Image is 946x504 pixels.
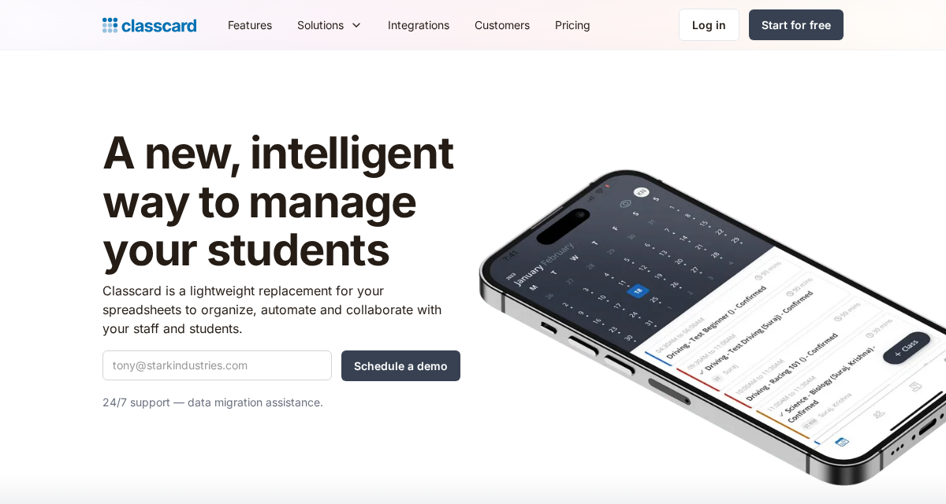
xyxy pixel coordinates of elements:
p: Classcard is a lightweight replacement for your spreadsheets to organize, automate and collaborat... [102,281,460,338]
input: tony@starkindustries.com [102,350,332,380]
a: Logo [102,14,196,36]
a: Integrations [375,7,462,43]
p: 24/7 support — data migration assistance. [102,393,460,412]
input: Schedule a demo [341,350,460,381]
div: Start for free [762,17,831,33]
a: Customers [462,7,542,43]
div: Solutions [285,7,375,43]
div: Log in [692,17,726,33]
a: Features [215,7,285,43]
h1: A new, intelligent way to manage your students [102,129,460,275]
form: Quick Demo Form [102,350,460,381]
a: Pricing [542,7,603,43]
a: Start for free [749,9,844,40]
div: Solutions [297,17,344,33]
a: Log in [679,9,739,41]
